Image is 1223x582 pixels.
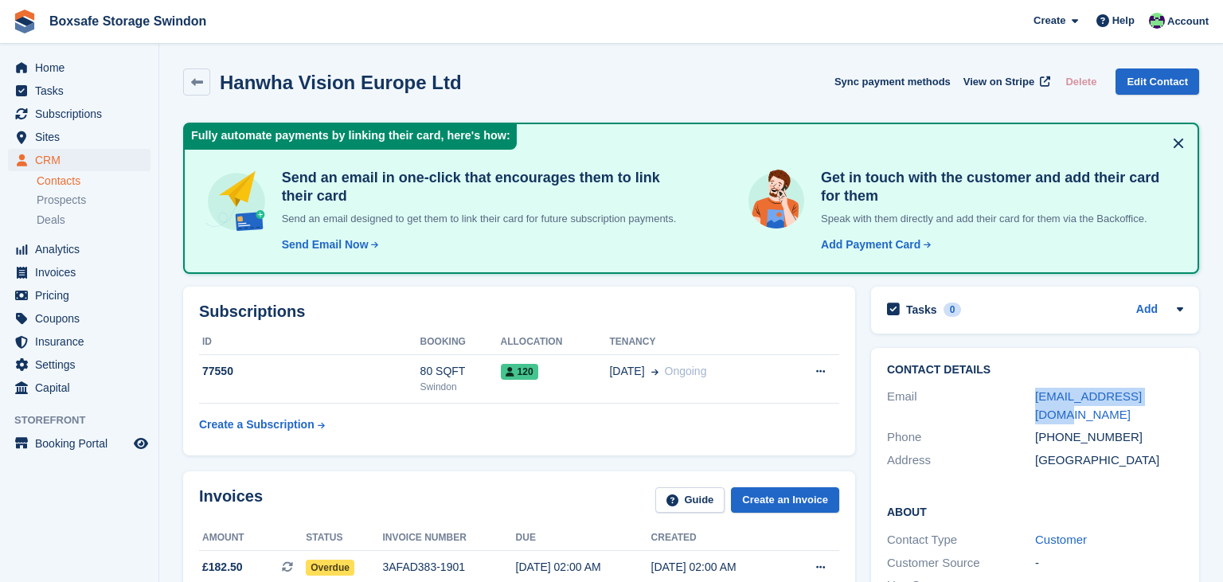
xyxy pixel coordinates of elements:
[1035,554,1183,572] div: -
[8,126,150,148] a: menu
[834,68,951,95] button: Sync payment methods
[43,8,213,34] a: Boxsafe Storage Swindon
[35,284,131,307] span: Pricing
[821,236,920,253] div: Add Payment Card
[609,330,780,355] th: Tenancy
[1149,13,1165,29] img: Kim Virabi
[609,363,644,380] span: [DATE]
[651,525,787,551] th: Created
[202,559,243,576] span: £182.50
[501,330,610,355] th: Allocation
[37,193,86,208] span: Prospects
[37,212,150,229] a: Deals
[199,416,315,433] div: Create a Subscription
[957,68,1053,95] a: View on Stripe
[8,353,150,376] a: menu
[35,432,131,455] span: Booking Portal
[35,353,131,376] span: Settings
[220,72,462,93] h2: Hanwha Vision Europe Ltd
[199,487,263,514] h2: Invoices
[887,554,1035,572] div: Customer Source
[1112,13,1135,29] span: Help
[185,124,517,150] div: Fully automate payments by linking their card, here's how:
[35,261,131,283] span: Invoices
[887,451,1035,470] div: Address
[35,330,131,353] span: Insurance
[199,363,420,380] div: 77550
[8,307,150,330] a: menu
[501,364,538,380] span: 120
[8,57,150,79] a: menu
[420,330,501,355] th: Booking
[963,74,1034,90] span: View on Stripe
[35,238,131,260] span: Analytics
[382,559,515,576] div: 3AFAD383-1901
[8,330,150,353] a: menu
[204,169,269,234] img: send-email-b5881ef4c8f827a638e46e229e590028c7e36e3a6c99d2365469aff88783de13.svg
[8,149,150,171] a: menu
[887,428,1035,447] div: Phone
[887,388,1035,424] div: Email
[35,126,131,148] span: Sites
[382,525,515,551] th: Invoice number
[37,213,65,228] span: Deals
[516,559,651,576] div: [DATE] 02:00 AM
[131,434,150,453] a: Preview store
[13,10,37,33] img: stora-icon-8386f47178a22dfd0bd8f6a31ec36ba5ce8667c1dd55bd0f319d3a0aa187defe.svg
[35,103,131,125] span: Subscriptions
[815,236,932,253] a: Add Payment Card
[1035,428,1183,447] div: [PHONE_NUMBER]
[199,330,420,355] th: ID
[1136,301,1158,319] a: Add
[516,525,651,551] th: Due
[306,525,382,551] th: Status
[199,410,325,439] a: Create a Subscription
[1116,68,1199,95] a: Edit Contact
[14,412,158,428] span: Storefront
[1167,14,1209,29] span: Account
[275,169,681,205] h4: Send an email in one-click that encourages them to link their card
[199,303,839,321] h2: Subscriptions
[420,363,501,380] div: 80 SQFT
[8,80,150,102] a: menu
[35,149,131,171] span: CRM
[199,525,306,551] th: Amount
[944,303,962,317] div: 0
[744,169,808,232] img: get-in-touch-e3e95b6451f4e49772a6039d3abdde126589d6f45a760754adfa51be33bf0f70.svg
[815,169,1178,205] h4: Get in touch with the customer and add their card for them
[8,432,150,455] a: menu
[887,503,1183,519] h2: About
[35,307,131,330] span: Coupons
[37,192,150,209] a: Prospects
[887,531,1035,549] div: Contact Type
[275,211,681,227] p: Send an email designed to get them to link their card for future subscription payments.
[815,211,1178,227] p: Speak with them directly and add their card for them via the Backoffice.
[8,103,150,125] a: menu
[8,261,150,283] a: menu
[1059,68,1103,95] button: Delete
[887,364,1183,377] h2: Contact Details
[906,303,937,317] h2: Tasks
[35,57,131,79] span: Home
[8,238,150,260] a: menu
[731,487,839,514] a: Create an Invoice
[282,236,369,253] div: Send Email Now
[420,380,501,394] div: Swindon
[35,80,131,102] span: Tasks
[35,377,131,399] span: Capital
[1033,13,1065,29] span: Create
[651,559,787,576] div: [DATE] 02:00 AM
[1035,451,1183,470] div: [GEOGRAPHIC_DATA]
[8,377,150,399] a: menu
[37,174,150,189] a: Contacts
[655,487,725,514] a: Guide
[665,365,707,377] span: Ongoing
[306,560,354,576] span: Overdue
[8,284,150,307] a: menu
[1035,533,1087,546] a: Customer
[1035,389,1142,421] a: [EMAIL_ADDRESS][DOMAIN_NAME]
